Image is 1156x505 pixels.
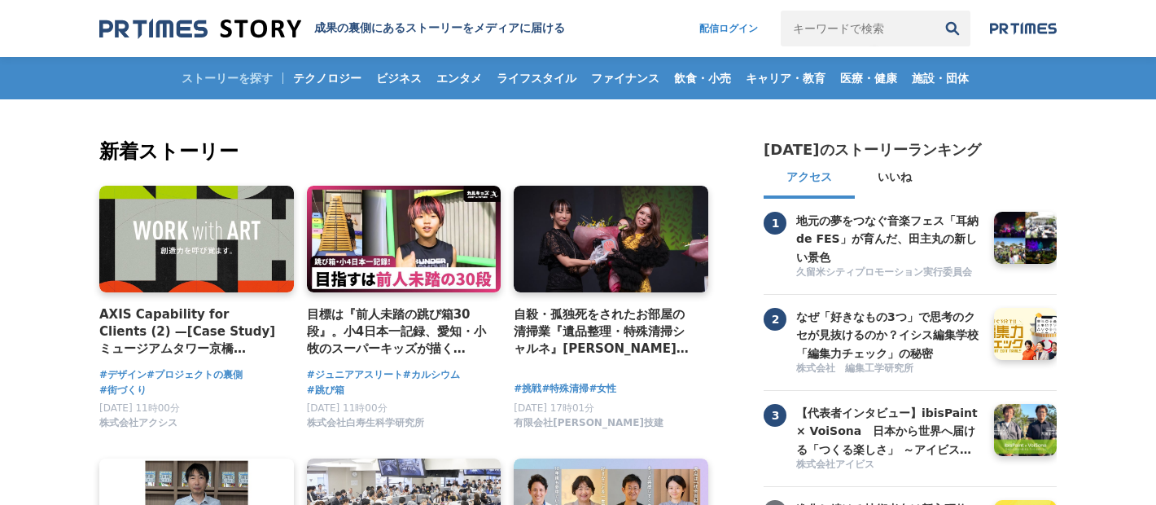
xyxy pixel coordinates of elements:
[796,404,982,456] a: 【代表者インタビュー】ibisPaint × VoiSona 日本から世界へ届ける「つくる楽しさ」 ～アイビスがテクノスピーチと挑戦する、新しい創作文化の形成～
[905,57,975,99] a: 施設・団体
[764,140,981,160] h2: [DATE]のストーリーランキング
[287,57,368,99] a: テクノロジー
[490,57,583,99] a: ライフスタイル
[796,266,982,281] a: 久留米シティプロモーション実行委員会
[855,160,935,199] button: いいね
[796,266,972,279] span: 久留米シティプロモーション実行委員会
[796,308,982,362] h3: なぜ「好きなもの3つ」で思考のクセが見抜けるのか？イシス編集学校「編集力チェック」の秘密
[370,57,428,99] a: ビジネス
[905,71,975,86] span: 施設・団体
[430,71,488,86] span: エンタメ
[430,57,488,99] a: エンタメ
[514,416,663,430] span: 有限会社[PERSON_NAME]技建
[514,402,594,414] span: [DATE] 17時01分
[683,11,774,46] a: 配信ログイン
[514,421,663,433] a: 有限会社[PERSON_NAME]技建
[307,305,488,358] a: 目標は『前人未踏の跳び箱30段』。小4日本一記録、愛知・小牧のスーパーキッズが描く[PERSON_NAME]とは？
[99,18,565,40] a: 成果の裏側にあるストーリーをメディアに届ける 成果の裏側にあるストーリーをメディアに届ける
[307,383,344,398] a: #跳び箱
[99,383,147,398] a: #街づくり
[796,212,982,266] h3: 地元の夢をつなぐ音楽フェス「耳納 de FES」が育んだ、田主丸の新しい景色
[668,71,738,86] span: 飲食・小売
[796,404,982,459] h3: 【代表者インタビュー】ibisPaint × VoiSona 日本から世界へ届ける「つくる楽しさ」 ～アイビスがテクノスピーチと挑戦する、新しい創作文化の形成～
[147,367,243,383] a: #プロジェクトの裏側
[99,18,301,40] img: 成果の裏側にあるストーリーをメディアに届ける
[307,367,403,383] a: #ジュニアアスリート
[99,305,281,358] a: AXIS Capability for Clients (2) —[Case Study] ミュージアムタワー京橋 「WORK with ART」
[490,71,583,86] span: ライフスタイル
[370,71,428,86] span: ビジネス
[796,362,982,377] a: 株式会社 編集工学研究所
[796,362,913,375] span: 株式会社 編集工学研究所
[307,416,424,430] span: 株式会社白寿生科学研究所
[764,160,855,199] button: アクセス
[834,57,904,99] a: 医療・健康
[990,22,1057,35] img: prtimes
[796,458,982,473] a: 株式会社アイビス
[739,71,832,86] span: キャリア・教育
[589,381,616,397] a: #女性
[99,137,712,166] h2: 新着ストーリー
[585,57,666,99] a: ファイナンス
[796,308,982,360] a: なぜ「好きなもの3つ」で思考のクセが見抜けるのか？イシス編集学校「編集力チェック」の秘密
[514,305,695,358] a: 自殺・孤独死をされたお部屋の清掃業『遺品整理・特殊清掃シャルネ』[PERSON_NAME]がBeauty [GEOGRAPHIC_DATA][PERSON_NAME][GEOGRAPHIC_DA...
[541,381,589,397] a: #特殊清掃
[403,367,460,383] a: #カルシウム
[739,57,832,99] a: キャリア・教育
[668,57,738,99] a: 飲食・小売
[314,21,565,36] h1: 成果の裏側にあるストーリーをメディアに届ける
[287,71,368,86] span: テクノロジー
[99,367,147,383] a: #デザイン
[585,71,666,86] span: ファイナンス
[834,71,904,86] span: 医療・健康
[764,212,786,235] span: 1
[935,11,970,46] button: 検索
[307,421,424,433] a: 株式会社白寿生科学研究所
[99,416,177,430] span: 株式会社アクシス
[99,421,177,433] a: 株式会社アクシス
[764,404,786,427] span: 3
[514,381,541,397] a: #挑戦
[781,11,935,46] input: キーワードで検索
[307,402,388,414] span: [DATE] 11時00分
[796,212,982,264] a: 地元の夢をつなぐ音楽フェス「耳納 de FES」が育んだ、田主丸の新しい景色
[99,402,180,414] span: [DATE] 11時00分
[764,308,786,331] span: 2
[796,458,874,472] span: 株式会社アイビス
